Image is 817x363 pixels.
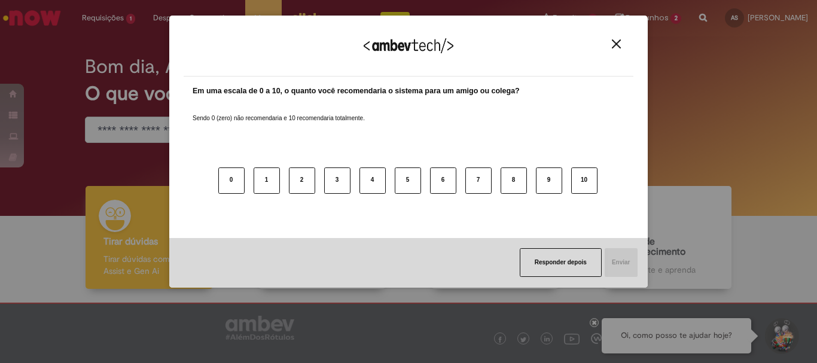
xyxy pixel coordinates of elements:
[359,167,386,194] button: 4
[193,86,520,97] label: Em uma escala de 0 a 10, o quanto você recomendaria o sistema para um amigo ou colega?
[536,167,562,194] button: 9
[501,167,527,194] button: 8
[218,167,245,194] button: 0
[520,248,602,277] button: Responder depois
[465,167,492,194] button: 7
[430,167,456,194] button: 6
[254,167,280,194] button: 1
[608,39,624,49] button: Close
[612,39,621,48] img: Close
[571,167,597,194] button: 10
[395,167,421,194] button: 5
[193,100,365,123] label: Sendo 0 (zero) não recomendaria e 10 recomendaria totalmente.
[289,167,315,194] button: 2
[324,167,350,194] button: 3
[364,38,453,53] img: Logo Ambevtech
